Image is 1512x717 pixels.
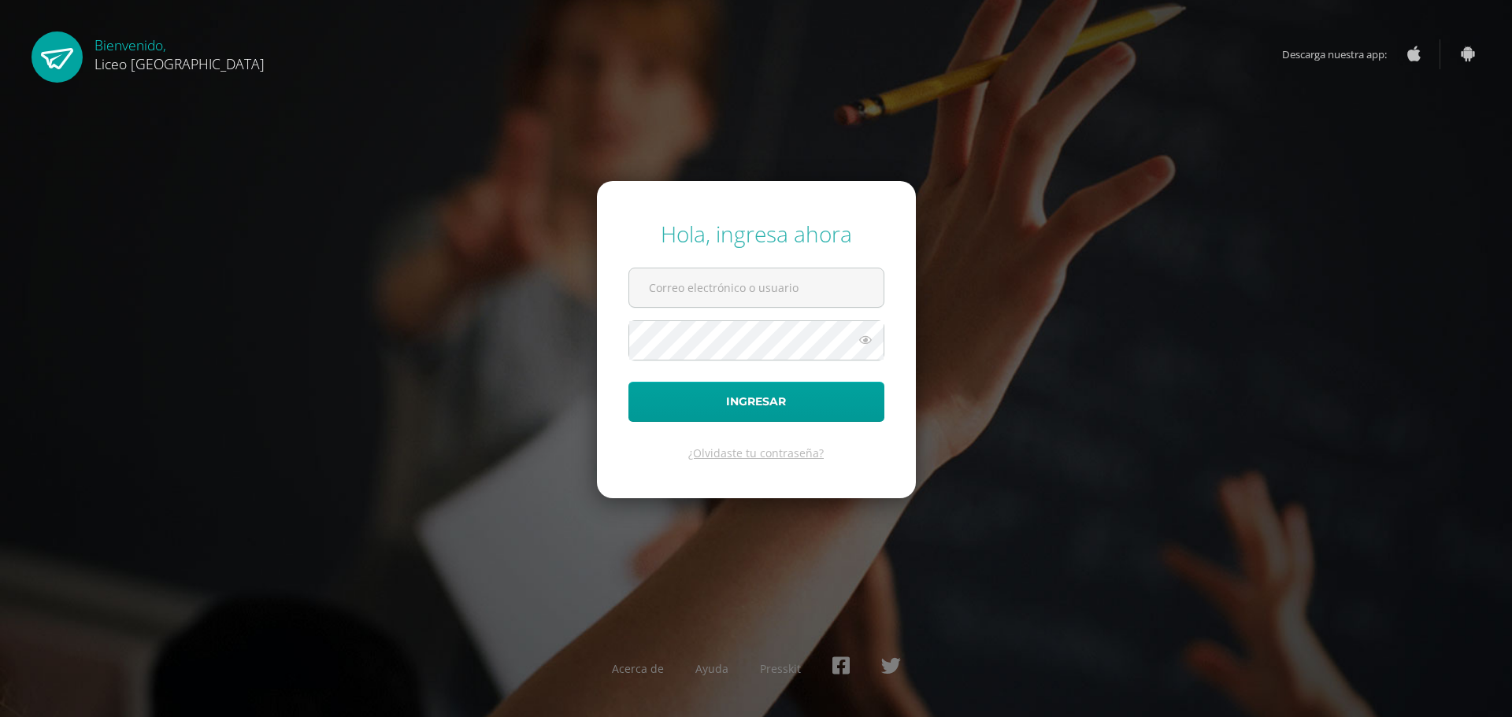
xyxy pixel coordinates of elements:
a: ¿Olvidaste tu contraseña? [688,445,824,460]
a: Acerca de [612,661,664,676]
span: Descarga nuestra app: [1282,39,1403,69]
a: Presskit [760,661,801,676]
div: Hola, ingresa ahora [628,219,884,249]
button: Ingresar [628,382,884,422]
div: Bienvenido, [94,31,265,73]
span: Liceo [GEOGRAPHIC_DATA] [94,54,265,73]
input: Correo electrónico o usuario [629,268,884,307]
a: Ayuda [695,661,728,676]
